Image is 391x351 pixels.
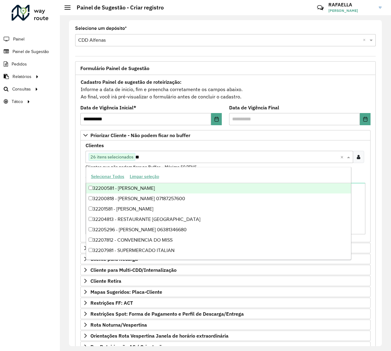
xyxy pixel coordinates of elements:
[90,289,162,294] span: Mapas Sugeridos: Placa-Cliente
[80,309,371,319] a: Restrições Spot: Forma de Pagamento e Perfil de Descarga/Entrega
[90,344,167,349] span: Pre-Roteirização AS / Orientações
[80,276,371,286] a: Cliente Retira
[90,133,190,138] span: Priorizar Cliente - Não podem ficar no buffer
[86,193,351,204] div: 32200818 - [PERSON_NAME] 07187257600
[12,86,31,92] span: Consultas
[86,214,351,225] div: 32204813 - RESTAURANTE [GEOGRAPHIC_DATA]
[13,48,49,55] span: Painel de Sugestão
[80,140,371,242] div: Priorizar Cliente - Não podem ficar no buffer
[90,322,147,327] span: Rota Noturna/Vespertina
[86,164,197,170] small: Clientes que não podem ficar no Buffer – Máximo 50 PDVS
[328,2,374,8] h3: RAFAELLA
[80,298,371,308] a: Restrições FF: ACT
[13,36,24,42] span: Painel
[80,265,371,275] a: Cliente para Multi-CDD/Internalização
[314,1,327,14] a: Contato Rápido
[80,243,371,253] a: Preservar Cliente - Devem ficar no buffer, não roteirizar
[86,235,351,245] div: 32207812 - CONVENIENCIA DO MISS
[90,311,244,316] span: Restrições Spot: Forma de Pagamento e Perfil de Descarga/Entrega
[90,268,177,272] span: Cliente para Multi-CDD/Internalização
[80,66,149,71] span: Formulário Painel de Sugestão
[75,25,127,32] label: Selecione um depósito
[86,256,351,266] div: 32208108 - [PERSON_NAME] Mac
[80,287,371,297] a: Mapas Sugeridos: Placa-Cliente
[86,142,104,149] label: Clientes
[12,98,23,105] span: Tático
[90,257,138,261] span: Cliente para Recarga
[127,172,162,181] button: Limpar seleção
[86,204,351,214] div: 32201581 - [PERSON_NAME]
[229,104,279,111] label: Data de Vigência Final
[81,79,181,85] strong: Cadastro Painel de sugestão de roteirização:
[86,183,351,193] div: 32200581 - [PERSON_NAME]
[328,8,374,13] span: [PERSON_NAME]
[86,167,351,260] ng-dropdown-panel: Options list
[13,73,31,80] span: Relatórios
[211,113,222,125] button: Choose Date
[12,61,27,67] span: Pedidos
[88,172,127,181] button: Selecionar Todos
[80,78,371,101] div: Informe a data de inicio, fim e preencha corretamente os campos abaixo. Ao final, você irá pré-vi...
[363,37,368,44] span: Clear all
[90,300,133,305] span: Restrições FF: ACT
[360,113,371,125] button: Choose Date
[80,320,371,330] a: Rota Noturna/Vespertina
[71,4,164,11] h2: Painel de Sugestão - Criar registro
[86,245,351,256] div: 32207981 - SUPERMERCADO ITALIAN
[80,130,371,140] a: Priorizar Cliente - Não podem ficar no buffer
[80,254,371,264] a: Cliente para Recarga
[86,225,351,235] div: 32205296 - [PERSON_NAME] 06381346680
[90,333,228,338] span: Orientações Rota Vespertina Janela de horário extraordinária
[80,331,371,341] a: Orientações Rota Vespertina Janela de horário extraordinária
[89,153,135,161] span: 26 itens selecionados
[340,153,345,161] span: Clear all
[80,104,136,111] label: Data de Vigência Inicial
[90,278,121,283] span: Cliente Retira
